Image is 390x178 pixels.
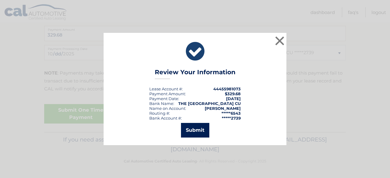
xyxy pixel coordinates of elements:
[149,116,182,120] div: Bank Account #:
[149,91,186,96] div: Payment Amount:
[178,101,241,106] strong: THE [GEOGRAPHIC_DATA] CU
[149,96,179,101] div: :
[213,86,241,91] strong: 44455981073
[149,86,183,91] div: Lease Account #:
[149,111,170,116] div: Routing #:
[149,101,174,106] div: Bank Name:
[274,35,286,47] button: ×
[181,123,209,138] button: Submit
[225,91,241,96] span: $329.68
[226,96,241,101] span: [DATE]
[205,106,241,111] strong: [PERSON_NAME]
[149,106,186,111] div: Name on Account:
[155,68,236,79] h3: Review Your Information
[149,96,178,101] span: Payment Date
